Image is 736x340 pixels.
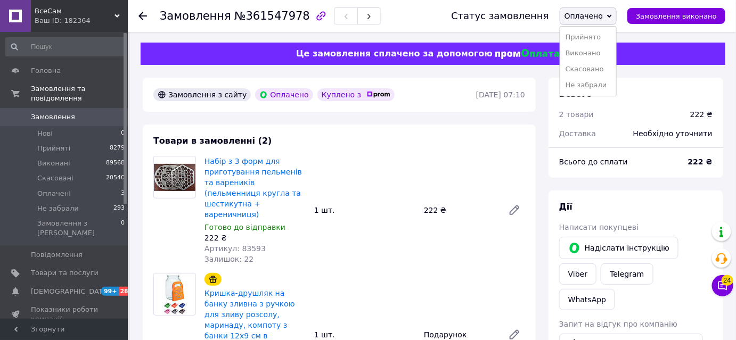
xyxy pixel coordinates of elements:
[153,88,251,101] div: Замовлення з сайту
[31,250,83,260] span: Повідомлення
[504,200,525,221] a: Редагувати
[37,204,79,213] span: Не забрали
[636,12,717,20] span: Замовлення виконано
[367,92,390,98] img: prom
[495,49,559,59] img: evopay logo
[5,37,126,56] input: Пошук
[559,237,678,259] button: Надіслати інструкцію
[255,88,313,101] div: Оплачено
[560,77,616,93] li: Не забрали
[559,320,677,328] span: Запит на відгук про компанію
[560,45,616,61] li: Виконано
[559,289,615,310] a: WhatsApp
[37,189,71,198] span: Оплачені
[234,10,310,22] span: №361547978
[119,287,131,296] span: 28
[154,273,195,315] img: Кришка-друшляк на банку зливна з ручкою для зливу розсолу, маринаду, компоту з банки 12х9 см в ас...
[121,189,125,198] span: 3
[154,164,195,191] img: Набір з 3 форм для приготування пельменів та вареників (пельменниця кругла та шестикутна + варени...
[101,287,119,296] span: 99+
[559,263,596,285] a: Viber
[688,157,713,166] b: 222 ₴
[37,173,73,183] span: Скасовані
[317,88,395,101] div: Куплено з
[138,11,147,21] div: Повернутися назад
[113,204,125,213] span: 293
[31,305,99,324] span: Показники роботи компанії
[31,66,61,76] span: Головна
[153,136,272,146] span: Товари в замовленні (2)
[559,129,596,138] span: Доставка
[560,61,616,77] li: Скасовано
[559,223,639,231] span: Написати покупцеві
[627,122,719,145] div: Необхідно уточнити
[205,223,285,231] span: Готово до відправки
[121,129,125,138] span: 0
[560,29,616,45] li: Прийнято
[310,203,420,218] div: 1 шт.
[565,12,603,20] span: Оплачено
[420,203,500,218] div: 222 ₴
[106,173,125,183] span: 20540
[296,48,493,59] span: Це замовлення сплачено за допомогою
[205,255,253,263] span: Залишок: 22
[31,112,75,122] span: Замовлення
[559,157,628,166] span: Всього до сплати
[601,263,653,285] a: Telegram
[722,275,733,286] span: 24
[559,202,573,212] span: Дії
[559,110,594,119] span: 2 товари
[31,287,110,296] span: [DEMOGRAPHIC_DATA]
[35,16,128,26] div: Ваш ID: 182364
[31,84,128,103] span: Замовлення та повідомлення
[690,109,713,120] div: 222 ₴
[451,11,549,21] div: Статус замовлення
[627,8,725,24] button: Замовлення виконано
[160,10,231,22] span: Замовлення
[712,275,733,296] button: Чат з покупцем24
[106,159,125,168] span: 89568
[110,144,125,153] span: 8279
[205,233,306,243] div: 222 ₴
[37,144,70,153] span: Прийняті
[205,244,266,253] span: Артикул: 83593
[121,219,125,238] span: 0
[476,90,525,99] time: [DATE] 07:10
[31,268,99,278] span: Товари та послуги
[37,129,53,138] span: Нові
[205,157,302,219] a: Набір з 3 форм для приготування пельменів та вареників (пельменниця кругла та шестикутна + варени...
[37,159,70,168] span: Виконані
[37,219,121,238] span: Замовлення з [PERSON_NAME]
[35,6,115,16] span: ВсеСам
